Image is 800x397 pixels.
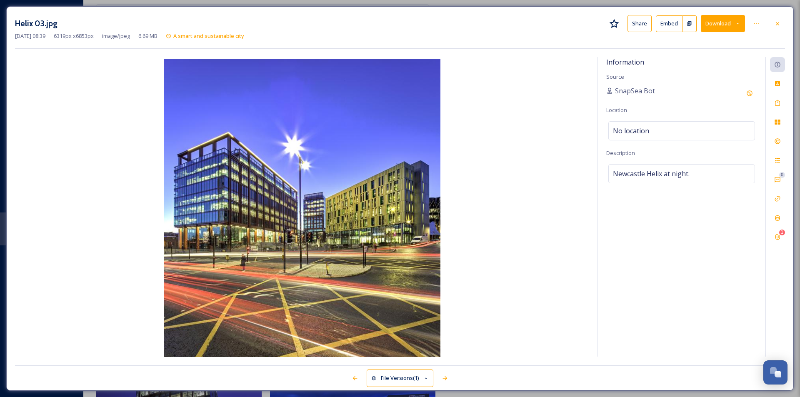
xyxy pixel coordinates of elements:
button: File Versions(1) [367,370,433,387]
span: Location [606,106,627,114]
span: [DATE] 08:39 [15,32,45,40]
button: Embed [656,15,682,32]
span: Newcastle Helix at night. [613,169,690,179]
img: 3db5a375-72fd-4c20-a532-add808c761fd.jpg [15,59,589,359]
button: Open Chat [763,360,787,385]
span: A smart and sustainable city [173,32,244,40]
span: Information [606,57,644,67]
h3: Helix 03.jpg [15,17,57,30]
span: Description [606,149,635,157]
button: Share [627,15,652,32]
span: image/jpeg [102,32,130,40]
span: 6319 px x 6853 px [54,32,94,40]
div: 1 [779,230,785,235]
span: SnapSea Bot [615,86,655,96]
span: 6.69 MB [138,32,157,40]
button: Download [701,15,745,32]
span: No location [613,126,649,136]
div: 0 [779,172,785,178]
span: Source [606,73,624,80]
